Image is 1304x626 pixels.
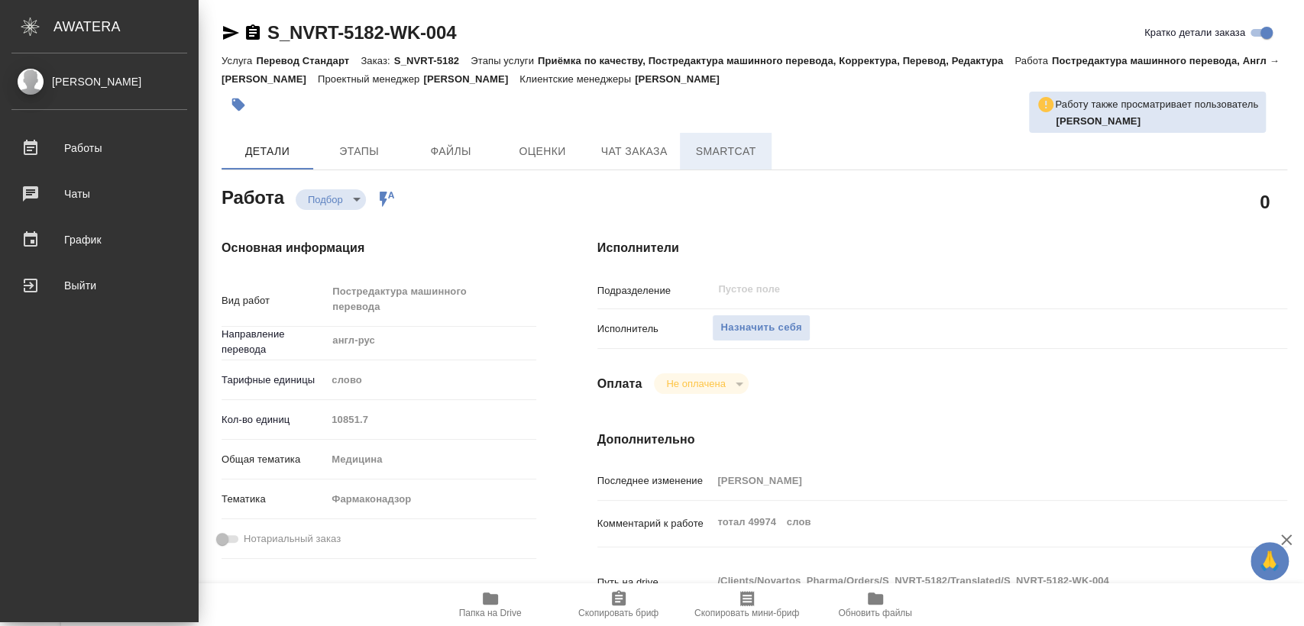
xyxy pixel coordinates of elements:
[326,367,536,393] div: слово
[222,492,326,507] p: Тематика
[811,583,940,626] button: Обновить файлы
[578,608,658,618] span: Скопировать бриф
[256,55,361,66] p: Перевод Стандарт
[597,375,642,393] h4: Оплата
[222,182,284,210] h2: Работа
[326,486,536,512] div: Фармаконадзор
[222,327,326,357] p: Направление перевода
[11,137,187,160] div: Работы
[1144,25,1245,40] span: Кратко детали заказа
[423,73,519,85] p: [PERSON_NAME]
[322,142,396,161] span: Этапы
[222,293,326,308] p: Вид работ
[712,568,1229,594] textarea: /Clients/Novartos_Pharma/Orders/S_NVRT-5182/Translated/S_NVRT-5182-WK-004
[459,608,522,618] span: Папка на Drive
[471,55,538,66] p: Этапы услуги
[597,142,671,161] span: Чат заказа
[506,142,579,161] span: Оценки
[720,319,801,337] span: Назначить себя
[394,55,471,66] p: S_NVRT-5182
[222,373,326,388] p: Тарифные единицы
[694,608,799,618] span: Скопировать мини-бриф
[654,373,748,394] div: Подбор
[838,608,912,618] span: Обновить файлы
[519,73,635,85] p: Клиентские менеджеры
[1260,189,1270,215] h2: 0
[712,315,810,341] button: Назначить себя
[712,469,1229,492] input: Пустое поле
[318,73,423,85] p: Проектный менеджер
[4,129,195,167] a: Работы
[712,509,1229,535] textarea: тотал 49974 слов
[717,280,1193,298] input: Пустое поле
[326,447,536,473] div: Медицина
[426,583,555,626] button: Папка на Drive
[222,412,326,428] p: Кол-во единиц
[597,321,713,337] p: Исполнитель
[11,274,187,297] div: Выйти
[1251,542,1289,580] button: 🙏
[4,175,195,213] a: Чаты
[11,228,187,251] div: График
[635,73,731,85] p: [PERSON_NAME]
[11,182,187,205] div: Чаты
[222,55,256,66] p: Услуга
[222,239,536,257] h4: Основная информация
[689,142,762,161] span: SmartCat
[4,266,195,305] a: Выйти
[1257,545,1283,577] span: 🙏
[222,452,326,467] p: Общая тематика
[267,22,456,43] a: S_NVRT-5182-WK-004
[222,24,240,42] button: Скопировать ссылку для ЯМессенджера
[683,583,811,626] button: Скопировать мини-бриф
[4,221,195,259] a: График
[303,193,348,206] button: Подбор
[597,516,713,531] p: Комментарий к работе
[597,283,713,298] p: Подразделение
[244,24,262,42] button: Скопировать ссылку
[1056,114,1258,129] p: Грабко Мария
[222,88,255,121] button: Добавить тэг
[1055,97,1258,112] p: Работу также просматривает пользователь
[231,142,304,161] span: Детали
[296,189,366,210] div: Подбор
[414,142,487,161] span: Файлы
[244,531,341,547] span: Нотариальный заказ
[597,239,1287,257] h4: Исполнители
[1014,55,1052,66] p: Работа
[538,55,1014,66] p: Приёмка по качеству, Постредактура машинного перевода, Корректура, Перевод, Редактура
[53,11,199,42] div: AWATERA
[1056,115,1141,127] b: [PERSON_NAME]
[597,575,713,590] p: Путь на drive
[11,73,187,90] div: [PERSON_NAME]
[555,583,683,626] button: Скопировать бриф
[597,431,1287,449] h4: Дополнительно
[361,55,393,66] p: Заказ:
[326,408,536,431] input: Пустое поле
[662,377,730,390] button: Не оплачена
[597,473,713,489] p: Последнее изменение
